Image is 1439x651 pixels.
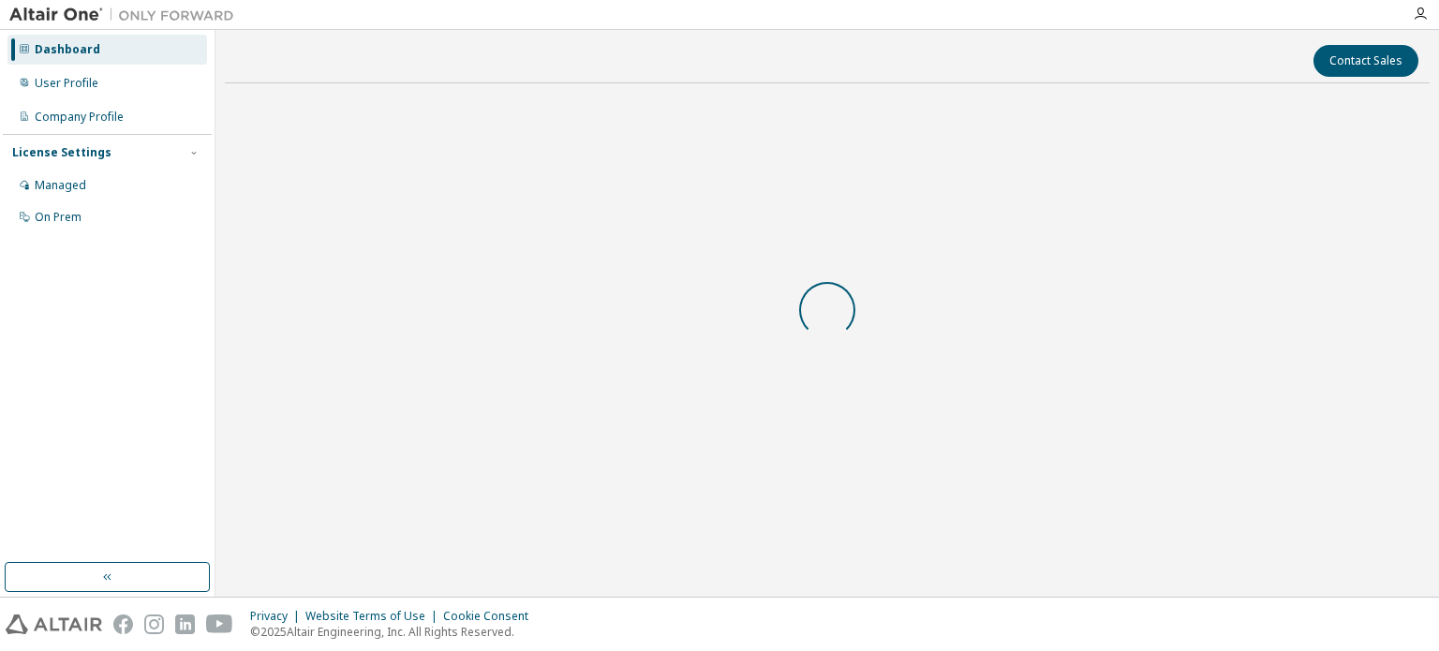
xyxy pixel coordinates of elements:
[305,609,443,624] div: Website Terms of Use
[35,178,86,193] div: Managed
[175,614,195,634] img: linkedin.svg
[9,6,244,24] img: Altair One
[1313,45,1418,77] button: Contact Sales
[12,145,111,160] div: License Settings
[144,614,164,634] img: instagram.svg
[6,614,102,634] img: altair_logo.svg
[113,614,133,634] img: facebook.svg
[35,42,100,57] div: Dashboard
[250,609,305,624] div: Privacy
[35,76,98,91] div: User Profile
[35,110,124,125] div: Company Profile
[250,624,540,640] p: © 2025 Altair Engineering, Inc. All Rights Reserved.
[35,210,82,225] div: On Prem
[443,609,540,624] div: Cookie Consent
[206,614,233,634] img: youtube.svg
